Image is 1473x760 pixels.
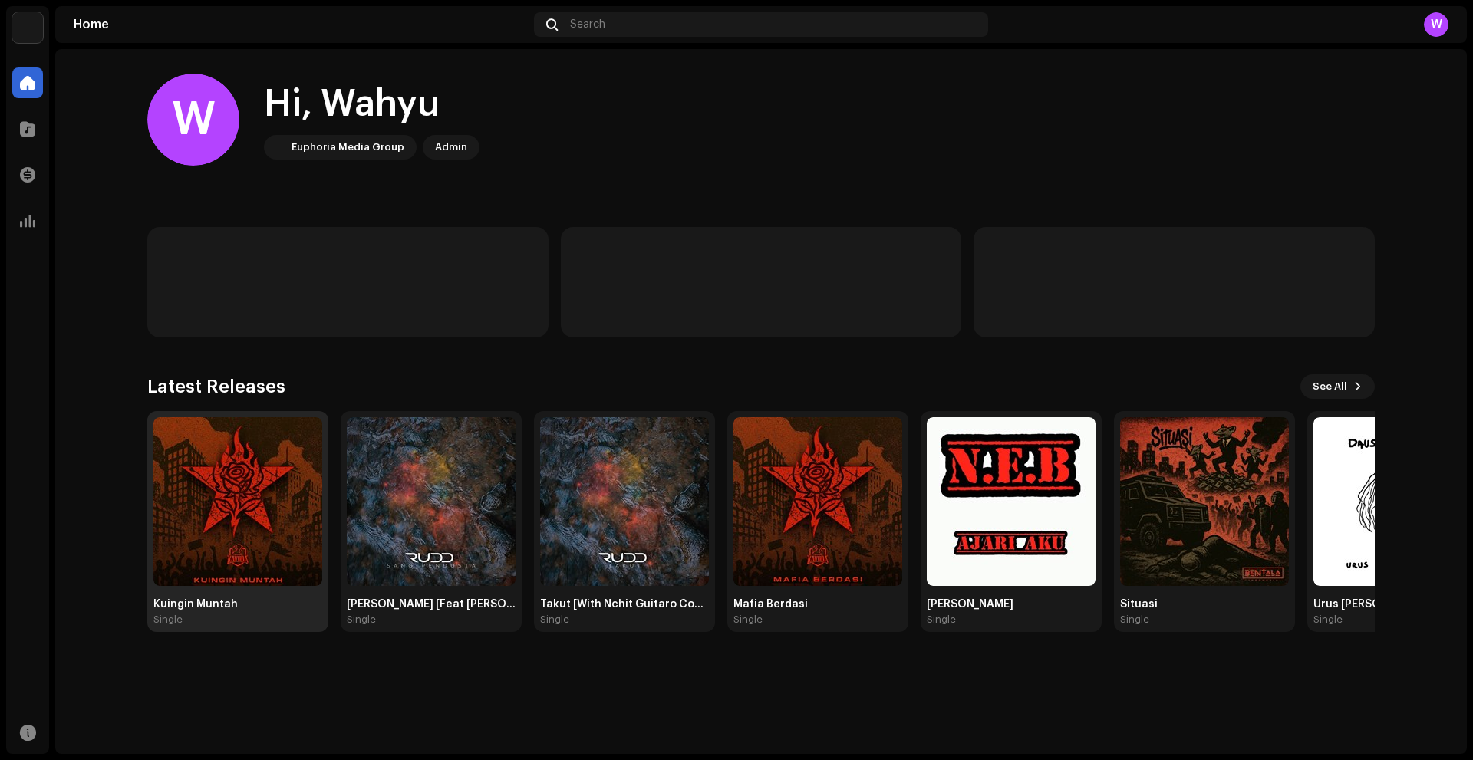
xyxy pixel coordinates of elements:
[540,598,709,610] div: Takut [With Nchit Guitaro Cover La N Re]
[540,614,569,626] div: Single
[1424,12,1448,37] div: W
[733,614,763,626] div: Single
[733,417,902,586] img: 7149965a-f417-44f7-9e63-3b46225eaf7a
[347,598,516,610] div: [PERSON_NAME] [Feat [PERSON_NAME] Cover La N Re]
[1120,598,1289,610] div: Situasi
[292,138,404,156] div: Euphoria Media Group
[927,598,1096,610] div: [PERSON_NAME]
[153,598,322,610] div: Kuingin Muntah
[74,18,528,31] div: Home
[1300,374,1375,399] button: See All
[12,12,43,43] img: de0d2825-999c-4937-b35a-9adca56ee094
[347,417,516,586] img: ed534d09-244e-443a-a553-e44d9c0a64f4
[347,614,376,626] div: Single
[153,614,183,626] div: Single
[927,417,1096,586] img: 504bc41d-864b-4380-b17f-1a62ac61c267
[1120,417,1289,586] img: 2b833a15-280c-4683-af34-bff426522ff3
[264,80,479,129] div: Hi, Wahyu
[733,598,902,610] div: Mafia Berdasi
[1313,614,1343,626] div: Single
[540,417,709,586] img: 83cb3f37-d475-4312-8b23-fc5502f44dd4
[147,74,239,166] div: W
[1120,614,1149,626] div: Single
[147,374,285,399] h3: Latest Releases
[570,18,605,31] span: Search
[267,138,285,156] img: de0d2825-999c-4937-b35a-9adca56ee094
[1313,371,1347,402] span: See All
[435,138,467,156] div: Admin
[153,417,322,586] img: 561b6ec5-7576-4882-953e-4b13f1815e08
[927,614,956,626] div: Single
